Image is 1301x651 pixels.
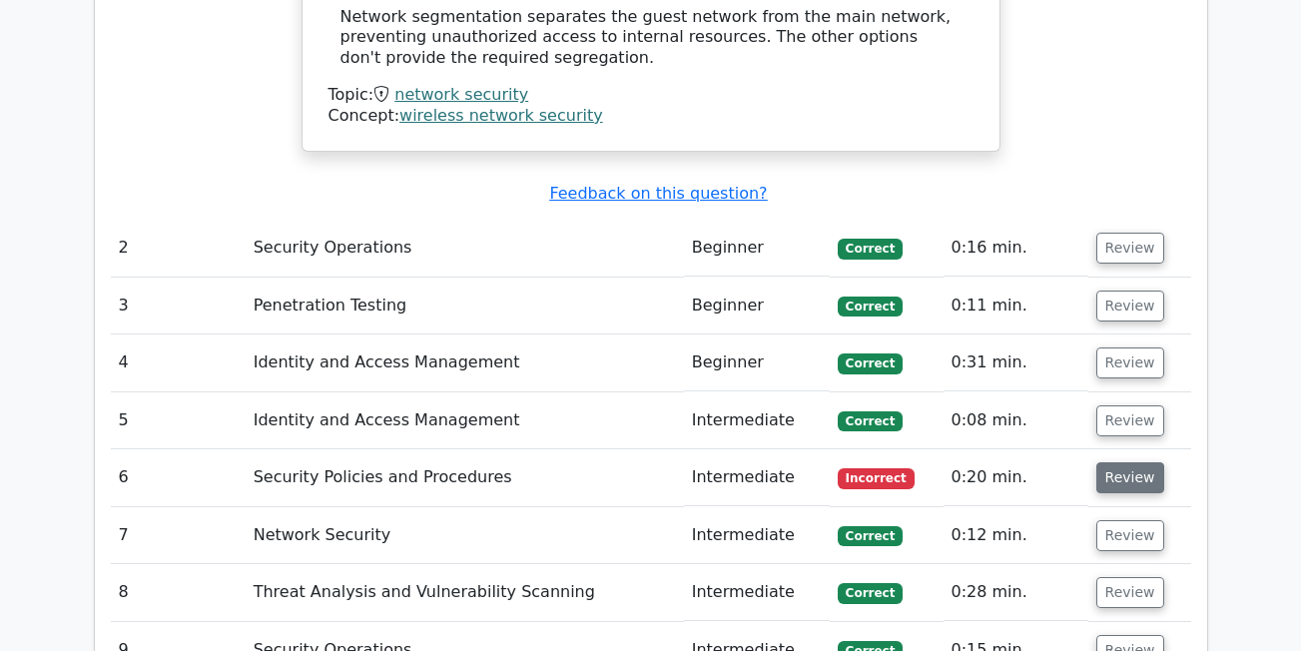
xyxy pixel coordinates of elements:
td: Penetration Testing [246,278,684,334]
td: Beginner [684,220,830,277]
div: Concept: [328,106,974,127]
a: wireless network security [399,106,603,125]
td: 0:28 min. [944,564,1088,621]
td: Intermediate [684,564,830,621]
td: Threat Analysis and Vulnerability Scanning [246,564,684,621]
td: 0:12 min. [944,507,1088,564]
div: Network segmentation separates the guest network from the main network, preventing unauthorized a... [340,7,962,69]
span: Correct [838,239,903,259]
td: 8 [111,564,246,621]
button: Review [1096,291,1164,322]
span: Incorrect [838,468,915,488]
button: Review [1096,233,1164,264]
td: Network Security [246,507,684,564]
span: Correct [838,526,903,546]
td: Identity and Access Management [246,392,684,449]
td: 0:11 min. [944,278,1088,334]
span: Correct [838,583,903,603]
td: 3 [111,278,246,334]
td: Identity and Access Management [246,334,684,391]
button: Review [1096,520,1164,551]
span: Correct [838,353,903,373]
td: 0:16 min. [944,220,1088,277]
td: 4 [111,334,246,391]
button: Review [1096,405,1164,436]
td: Security Policies and Procedures [246,449,684,506]
span: Correct [838,411,903,431]
td: Intermediate [684,449,830,506]
td: 0:08 min. [944,392,1088,449]
td: 0:31 min. [944,334,1088,391]
td: 0:20 min. [944,449,1088,506]
button: Review [1096,577,1164,608]
a: Feedback on this question? [549,184,767,203]
button: Review [1096,347,1164,378]
td: Beginner [684,278,830,334]
td: Intermediate [684,392,830,449]
td: Security Operations [246,220,684,277]
a: network security [394,85,528,104]
td: Beginner [684,334,830,391]
td: 5 [111,392,246,449]
button: Review [1096,462,1164,493]
td: 6 [111,449,246,506]
td: 2 [111,220,246,277]
td: Intermediate [684,507,830,564]
span: Correct [838,297,903,317]
td: 7 [111,507,246,564]
div: Topic: [328,85,974,106]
